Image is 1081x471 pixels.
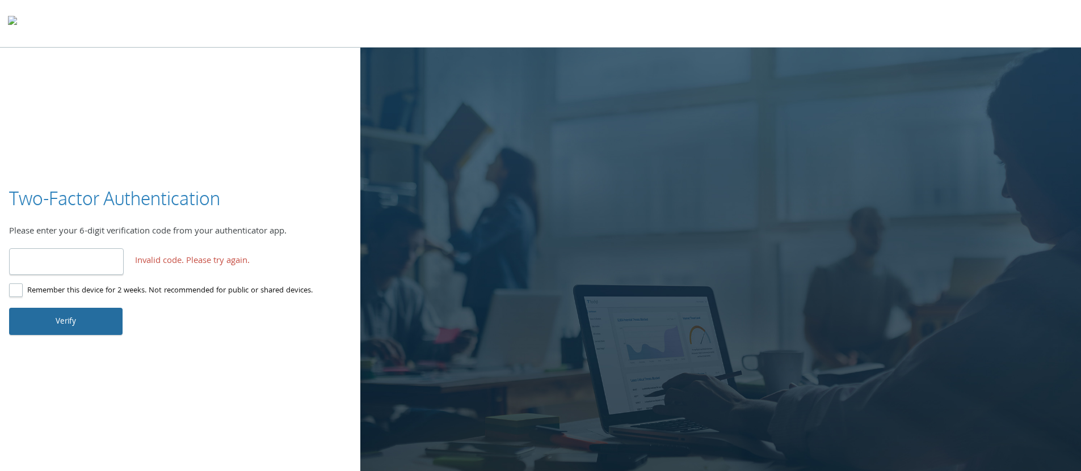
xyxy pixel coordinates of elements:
[9,225,351,240] div: Please enter your 6-digit verification code from your authenticator app.
[9,284,313,298] label: Remember this device for 2 weeks. Not recommended for public or shared devices.
[9,186,220,211] h3: Two-Factor Authentication
[8,12,17,35] img: todyl-logo-dark.svg
[135,254,250,269] span: Invalid code. Please try again.
[9,308,123,335] button: Verify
